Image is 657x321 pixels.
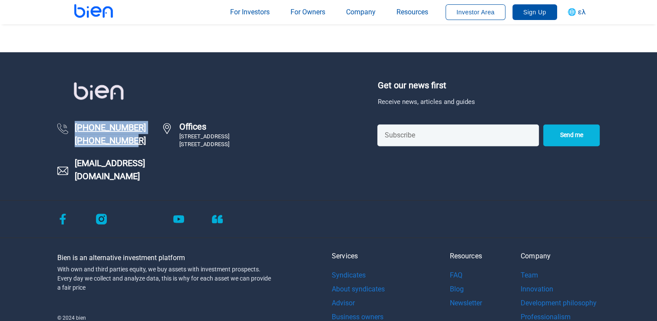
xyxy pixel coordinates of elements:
[332,282,414,296] a: About syndicates
[446,4,505,20] button: Investor Area
[450,282,482,296] a: Blog
[57,214,68,223] a: facebook
[332,296,414,310] a: Advisor
[450,251,482,268] span: Resources
[456,9,495,16] span: Investor Area
[57,265,272,292] p: With own and third parties equity, we buy assets with investment prospects. Every day we collect ...
[162,123,172,134] img: header-logo.png
[230,8,270,16] span: For Investors
[173,214,184,223] a: youtube
[521,251,597,268] span: Company
[521,268,597,282] a: Team
[75,157,162,183] span: [EMAIL_ADDRESS][DOMAIN_NAME]
[543,124,600,146] button: Submit Button
[560,131,583,140] span: Send me
[179,141,229,147] span: [STREET_ADDRESS]
[568,8,586,16] span: 🌐 ελ
[57,123,68,134] div: header-logo.png
[135,214,145,223] a: twitter
[291,8,325,16] span: For Owners
[57,63,144,119] div: header-logo.png
[57,121,162,147] a: header-logo.png [PHONE_NUMBER] [PHONE_NUMBER]
[332,251,414,268] span: Services
[179,121,229,133] strong: Offices
[57,159,68,183] img: header-logo.png
[523,9,546,16] span: Sign Up
[512,4,557,20] button: Sign Up
[450,268,482,282] a: FAQ
[521,296,597,310] a: Development philosophy
[57,157,162,183] a: [EMAIL_ADDRESS][DOMAIN_NAME]
[332,268,414,282] a: Syndicates
[450,296,482,310] a: Newsletter
[521,282,597,296] a: Innovation
[346,8,376,16] span: Company
[396,8,428,16] span: Resources
[96,214,107,223] a: instagram
[212,214,223,223] a: blog
[57,251,326,265] h2: Bien is an alternative investment platform
[179,133,229,140] span: [STREET_ADDRESS]
[57,63,371,119] a: bien Logo
[446,8,505,16] a: Investor Area
[377,78,600,93] h3: Get our news first
[377,124,539,146] input: Subscribe
[377,97,600,107] p: Receive news, articles and guides
[75,121,162,147] span: [PHONE_NUMBER] [PHONE_NUMBER]
[512,8,557,16] a: Sign Up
